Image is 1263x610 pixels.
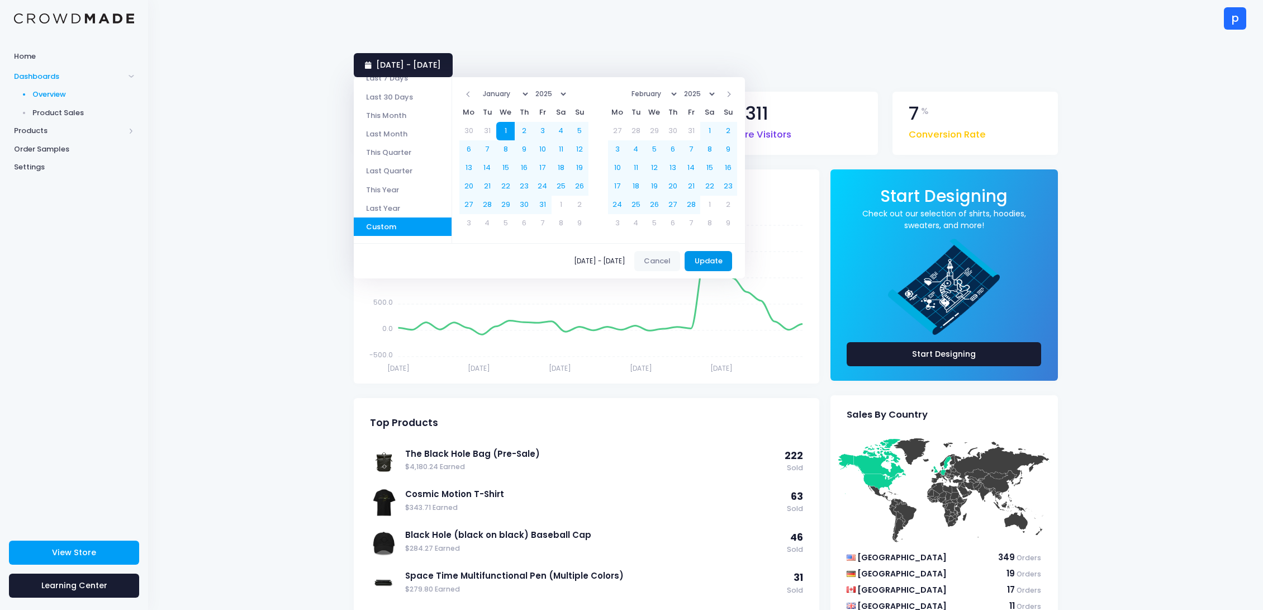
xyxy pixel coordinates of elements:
[719,122,737,140] td: 2
[682,103,700,122] th: Fr
[405,543,781,554] span: $284.27 Earned
[645,140,663,159] td: 5
[700,177,719,196] td: 22
[682,196,700,214] td: 28
[552,214,570,233] td: 8
[552,122,570,140] td: 4
[645,122,663,140] td: 29
[626,122,645,140] td: 28
[608,122,626,140] td: 27
[32,89,135,100] span: Overview
[478,103,496,122] th: Tu
[496,122,515,140] td: 1
[719,103,737,122] th: Su
[552,140,570,159] td: 11
[405,570,781,582] a: Space Time Multifunctional Pen (Multiple Colors)
[685,251,732,271] button: Update
[719,214,737,233] td: 9
[459,196,478,214] td: 27
[1017,569,1041,579] span: Orders
[9,541,139,565] a: View Store
[847,208,1042,231] a: Check out our selection of shirts, hoodies, sweaters, and more!
[570,196,588,214] td: 2
[791,490,803,503] span: 63
[634,251,681,271] button: Cancel
[496,140,515,159] td: 8
[629,363,652,373] tspan: [DATE]
[700,159,719,177] td: 15
[570,140,588,159] td: 12
[382,324,392,333] tspan: 0.0
[552,177,570,196] td: 25
[14,13,134,24] img: Logo
[700,196,719,214] td: 1
[857,568,947,579] span: [GEOGRAPHIC_DATA]
[787,545,803,555] span: Sold
[354,199,452,217] li: Last Year
[533,103,552,122] th: Fr
[354,143,452,162] li: This Quarter
[787,504,803,514] span: Sold
[785,449,803,462] span: 222
[32,107,135,119] span: Product Sales
[369,350,392,360] tspan: -500.0
[533,122,552,140] td: 3
[468,363,490,373] tspan: [DATE]
[663,214,682,233] td: 6
[645,196,663,214] td: 26
[608,214,626,233] td: 3
[459,159,478,177] td: 13
[405,448,779,460] a: The Black Hole Bag (Pre-Sale)
[626,159,645,177] td: 11
[921,105,929,118] span: %
[682,214,700,233] td: 7
[478,140,496,159] td: 7
[1017,585,1041,595] span: Orders
[847,409,928,420] span: Sales By Country
[354,125,452,143] li: Last Month
[682,177,700,196] td: 21
[700,103,719,122] th: Sa
[14,51,134,62] span: Home
[729,105,768,123] span: 6,311
[663,122,682,140] td: 30
[459,122,478,140] td: 30
[478,214,496,233] td: 4
[645,177,663,196] td: 19
[1006,568,1015,579] span: 19
[496,159,515,177] td: 15
[354,180,452,198] li: This Year
[515,214,533,233] td: 6
[570,159,588,177] td: 19
[405,529,781,541] a: Black Hole (black on black) Baseball Cap
[663,140,682,159] td: 6
[459,177,478,196] td: 20
[14,162,134,173] span: Settings
[787,585,803,596] span: Sold
[549,363,571,373] tspan: [DATE]
[570,214,588,233] td: 9
[1017,553,1041,562] span: Orders
[700,214,719,233] td: 8
[496,177,515,196] td: 22
[626,103,645,122] th: Tu
[663,177,682,196] td: 20
[570,177,588,196] td: 26
[790,531,803,544] span: 46
[52,547,96,558] span: View Store
[880,194,1008,205] a: Start Designing
[626,140,645,159] td: 4
[405,503,781,513] span: $343.71 Earned
[663,103,682,122] th: Th
[354,106,452,125] li: This Month
[478,122,496,140] td: 31
[9,574,139,598] a: Learning Center
[370,417,438,429] span: Top Products
[663,159,682,177] td: 13
[857,584,947,595] span: [GEOGRAPHIC_DATA]
[354,217,452,236] li: Custom
[998,551,1015,563] span: 349
[608,196,626,214] td: 24
[376,59,441,70] span: [DATE] - [DATE]
[515,196,533,214] td: 30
